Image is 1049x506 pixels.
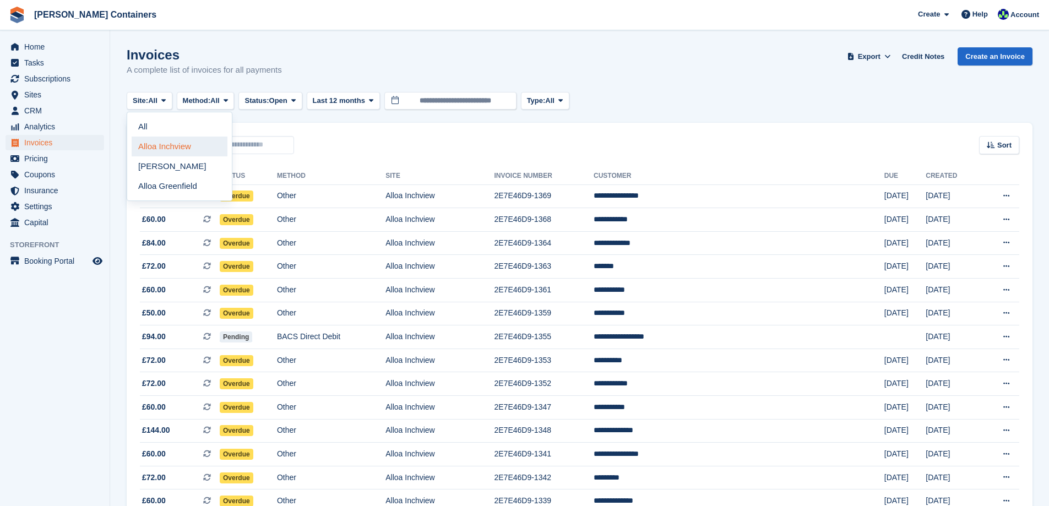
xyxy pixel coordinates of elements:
span: Help [972,9,988,20]
span: Overdue [220,402,253,413]
td: [DATE] [926,372,980,396]
th: Created [926,167,980,185]
button: Export [845,47,893,66]
td: Other [277,208,385,232]
span: Pending [220,331,252,342]
td: Other [277,231,385,255]
span: £60.00 [142,448,166,460]
td: [DATE] [884,184,926,208]
td: 2E7E46D9-1364 [494,231,593,255]
td: [DATE] [926,255,980,279]
a: [PERSON_NAME] Containers [30,6,161,24]
td: Alloa Inchview [385,396,494,420]
td: Alloa Inchview [385,466,494,489]
a: menu [6,151,104,166]
td: Other [277,372,385,396]
td: [DATE] [926,443,980,466]
td: 2E7E46D9-1355 [494,325,593,349]
td: [DATE] [884,396,926,420]
a: Credit Notes [898,47,949,66]
td: 2E7E46D9-1352 [494,372,593,396]
td: Other [277,302,385,325]
th: Invoice Number [494,167,593,185]
span: £72.00 [142,260,166,272]
td: Other [277,419,385,443]
a: menu [6,135,104,150]
span: £72.00 [142,378,166,389]
span: £60.00 [142,214,166,225]
td: Alloa Inchview [385,372,494,396]
span: Subscriptions [24,71,90,86]
td: Alloa Inchview [385,184,494,208]
th: Due [884,167,926,185]
a: menu [6,119,104,134]
td: [DATE] [884,231,926,255]
td: Other [277,396,385,420]
span: Booking Portal [24,253,90,269]
span: Overdue [220,355,253,366]
th: Method [277,167,385,185]
a: menu [6,167,104,182]
span: Create [918,9,940,20]
th: Status [220,167,277,185]
td: [DATE] [884,443,926,466]
td: Other [277,255,385,279]
td: 2E7E46D9-1369 [494,184,593,208]
td: Other [277,349,385,372]
a: menu [6,55,104,70]
span: Pricing [24,151,90,166]
span: All [545,95,555,106]
td: 2E7E46D9-1361 [494,279,593,302]
td: 2E7E46D9-1347 [494,396,593,420]
td: Other [277,466,385,489]
span: Overdue [220,238,253,249]
a: menu [6,183,104,198]
button: Method: All [177,92,235,110]
span: Open [269,95,287,106]
a: menu [6,199,104,214]
td: [DATE] [884,372,926,396]
a: [PERSON_NAME] [132,156,227,176]
td: Other [277,184,385,208]
td: [DATE] [884,419,926,443]
td: 2E7E46D9-1348 [494,419,593,443]
span: £94.00 [142,331,166,342]
span: Export [858,51,880,62]
span: Sites [24,87,90,102]
span: £84.00 [142,237,166,249]
span: £60.00 [142,284,166,296]
td: [DATE] [926,184,980,208]
span: Capital [24,215,90,230]
td: Alloa Inchview [385,208,494,232]
span: Storefront [10,240,110,251]
button: Last 12 months [307,92,380,110]
span: Overdue [220,191,253,202]
td: [DATE] [884,302,926,325]
a: menu [6,39,104,55]
td: Alloa Inchview [385,443,494,466]
span: Overdue [220,449,253,460]
td: Alloa Inchview [385,349,494,372]
td: [DATE] [884,466,926,489]
span: Settings [24,199,90,214]
span: Overdue [220,425,253,436]
span: Last 12 months [313,95,365,106]
img: stora-icon-8386f47178a22dfd0bd8f6a31ec36ba5ce8667c1dd55bd0f319d3a0aa187defe.svg [9,7,25,23]
h1: Invoices [127,47,282,62]
td: Other [277,443,385,466]
span: Home [24,39,90,55]
td: 2E7E46D9-1353 [494,349,593,372]
td: Alloa Inchview [385,302,494,325]
td: [DATE] [926,396,980,420]
td: [DATE] [926,231,980,255]
span: Insurance [24,183,90,198]
button: Type: All [521,92,569,110]
span: Tasks [24,55,90,70]
span: Analytics [24,119,90,134]
a: Create an Invoice [958,47,1032,66]
p: A complete list of invoices for all payments [127,64,282,77]
th: Customer [594,167,884,185]
th: Site [385,167,494,185]
a: Alloa Greenfield [132,176,227,196]
a: menu [6,215,104,230]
